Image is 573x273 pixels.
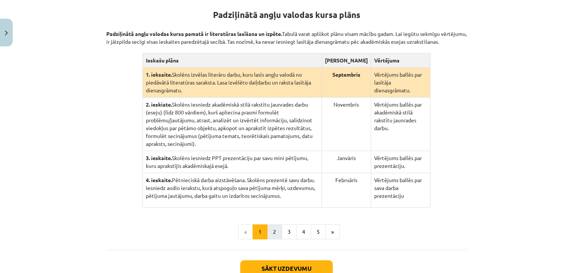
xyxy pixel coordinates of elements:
td: Vērtējums ballēs par akadēmiskā stilā rakstītu jaunrades darbu. [371,98,430,151]
strong: 1. ieksaite. [146,71,172,78]
strong: 4. ieskaite. [146,177,172,183]
button: 2 [267,224,282,239]
strong: 3. ieskaite. [146,154,172,161]
button: 1 [253,224,267,239]
nav: Page navigation example [106,224,467,239]
button: 3 [282,224,297,239]
td: Janvāris [322,151,371,173]
img: icon-close-lesson-0947bae3869378f0d4975bcd49f059093ad1ed9edebbc8119c70593378902aed.svg [5,31,8,36]
th: Ieskašu plāns [143,53,322,68]
strong: Padziļinātā angļu valodas kursa plāns [213,9,360,20]
td: Vērtējums ballēs par lasītāja dienasgrāmatu. [371,68,430,98]
td: Vērtējums ballēs par sava darba prezentāciju [371,173,430,208]
th: Vērtējums [371,53,430,68]
p: Pētnieciskā darba aizstāvēšana. Skolēns prezentē savu darbu. Iesniedz audio ierakstu, kurā atspog... [146,176,319,200]
strong: 2. ieskiate. [146,101,172,108]
button: 4 [296,224,311,239]
td: Skolēns izvēlas literāru darbu, kuru lasīs angļu valodā no piedāvātā literatūras saraksta. Lasa i... [143,68,322,98]
td: Novembris [322,98,371,151]
strong: Padziļinātā angļu valodas kursa pamatā ir literatūras lasīšana un izpēte. [106,30,282,37]
strong: Septembris [332,71,360,78]
button: 5 [311,224,326,239]
p: Februāris [325,176,368,184]
td: Skolēns iesniedz PPT prezentāciju par savu mini pētījumu, kuru aprakstījis akadēmiskajā esejā. [143,151,322,173]
th: [PERSON_NAME] [322,53,371,68]
td: Skolēns iesniedz akadēmiskā stilā rakstītu jaunrades darbu (eseju) (līdz 800 vārdiem), kurš aplie... [143,98,322,151]
td: Vērtējums ballēs par prezentāciju. [371,151,430,173]
p: Tabulā varat aplūkot plānu visam mācību gadam. Lai iegūtu sekmīgu vērtējumu, ir jāizpilda secīgi ... [106,22,467,46]
button: » [325,224,340,239]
